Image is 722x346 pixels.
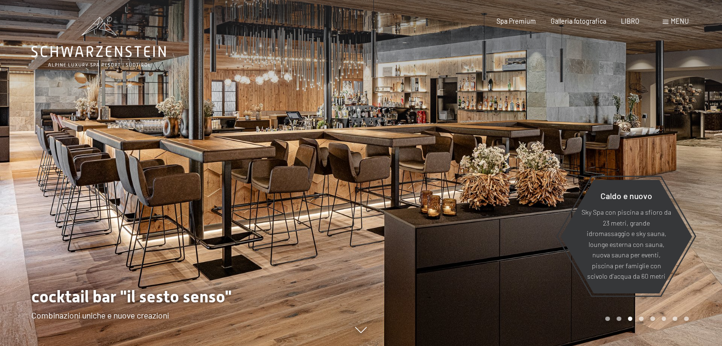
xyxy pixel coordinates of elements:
[560,179,693,294] a: Caldo e nuovo Sky Spa con piscina a sfioro da 23 metri, grande idromassaggio e sky sauna, lounge ...
[684,317,689,321] div: Pagina 8 della giostra
[617,317,621,321] div: Carousel Page 2
[551,17,606,25] a: Galleria fotografica
[639,317,644,321] div: Pagina 4 del carosello
[605,317,610,321] div: Pagina carosello 1
[673,317,677,321] div: Carosello Pagina 7
[662,317,666,321] div: Pagina 6 della giostra
[621,17,639,25] a: LIBRO
[602,317,688,321] div: Paginazione carosello
[650,317,655,321] div: Pagina 5 della giostra
[671,17,689,25] font: menu
[497,17,536,25] a: Spa Premium
[628,317,633,321] div: Carousel Page 3 (Current Slide)
[581,208,671,280] font: Sky Spa con piscina a sfioro da 23 metri, grande idromassaggio e sky sauna, lounge esterna con sa...
[600,191,652,201] font: Caldo e nuovo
